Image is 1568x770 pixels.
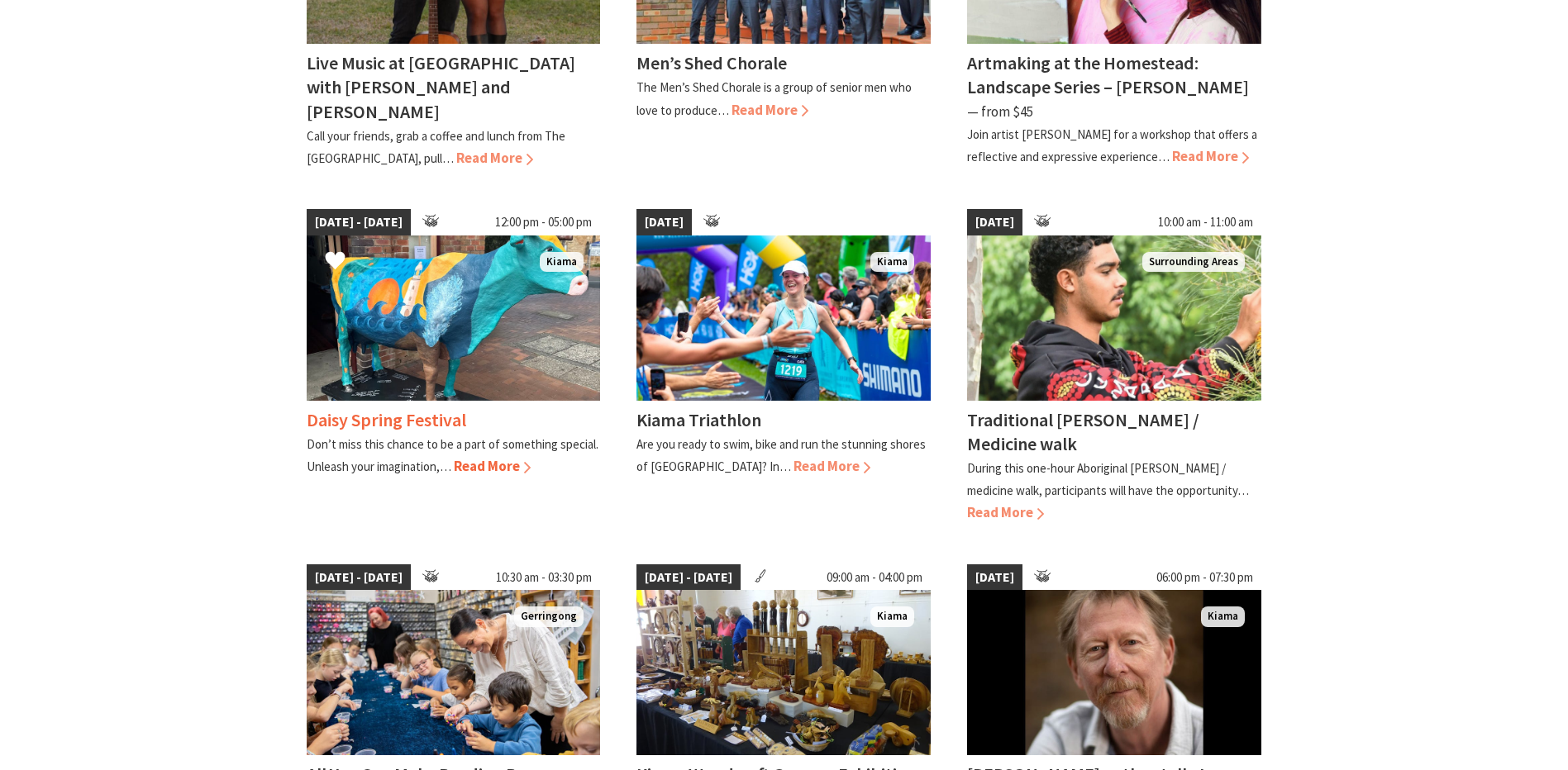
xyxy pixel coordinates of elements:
span: [DATE] - [DATE] [636,564,741,591]
span: ⁠— from $45 [967,102,1033,121]
button: Click to Favourite Daisy Spring Festival [308,234,362,290]
span: Gerringong [514,606,584,627]
p: Are you ready to swim, bike and run the stunning shores of [GEOGRAPHIC_DATA]? In… [636,436,926,474]
span: Read More [454,457,531,475]
span: Read More [794,457,870,475]
span: Surrounding Areas [1142,252,1245,273]
p: During this one-hour Aboriginal [PERSON_NAME] / medicine walk, participants will have the opportu... [967,460,1249,498]
span: Kiama [1201,606,1245,627]
span: Kiama [870,606,914,627]
h4: Daisy Spring Festival [307,408,466,431]
a: [DATE] 10:00 am - 11:00 am Surrounding Areas Traditional [PERSON_NAME] / Medicine walk During thi... [967,209,1261,525]
p: Join artist [PERSON_NAME] for a workshop that offers a reflective and expressive experience… [967,126,1257,164]
h4: Traditional [PERSON_NAME] / Medicine walk [967,408,1199,455]
span: [DATE] [967,209,1022,235]
img: groups family kids adults can all bead at our workshops [307,590,601,755]
span: 09:00 am - 04:00 pm [818,564,931,591]
h4: Kiama Triathlon [636,408,761,431]
span: Read More [1172,147,1249,165]
p: Don’t miss this chance to be a part of something special. Unleash your imagination,… [307,436,598,474]
p: Call your friends, grab a coffee and lunch from The [GEOGRAPHIC_DATA], pull… [307,128,565,166]
img: The wonders of wood [636,590,931,755]
span: Kiama [870,252,914,273]
span: [DATE] [636,209,692,235]
span: Read More [456,149,533,167]
p: The Men’s Shed Chorale is a group of senior men who love to produce… [636,79,912,117]
h4: Artmaking at the Homestead: Landscape Series – [PERSON_NAME] [967,51,1249,98]
span: 12:00 pm - 05:00 pm [487,209,600,235]
span: 10:00 am - 11:00 am [1150,209,1261,235]
span: [DATE] [967,564,1022,591]
span: Kiama [540,252,584,273]
span: Read More [967,503,1044,521]
h4: Live Music at [GEOGRAPHIC_DATA] with [PERSON_NAME] and [PERSON_NAME] [307,51,575,122]
span: 06:00 pm - 07:30 pm [1148,564,1261,591]
img: Dairy Cow Art [307,235,601,401]
h4: Men’s Shed Chorale [636,51,787,74]
span: Read More [732,101,808,119]
a: [DATE] - [DATE] 12:00 pm - 05:00 pm Dairy Cow Art Kiama Daisy Spring Festival Don’t miss this cha... [307,209,601,525]
span: [DATE] - [DATE] [307,209,411,235]
span: [DATE] - [DATE] [307,564,411,591]
a: [DATE] kiamatriathlon Kiama Kiama Triathlon Are you ready to swim, bike and run the stunning shor... [636,209,931,525]
span: 10:30 am - 03:30 pm [488,564,600,591]
img: Man wearing a beige shirt, with short dark blonde hair and a beard [967,590,1261,755]
img: kiamatriathlon [636,235,931,401]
